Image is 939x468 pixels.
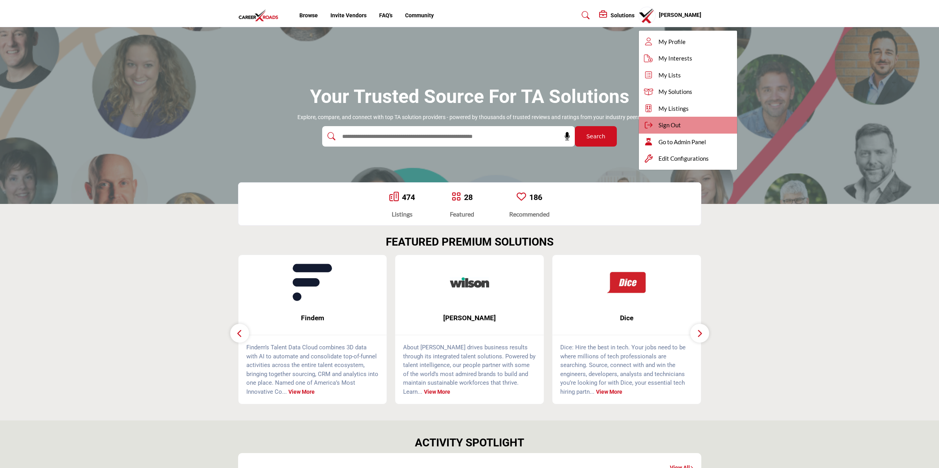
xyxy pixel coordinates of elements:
span: ... [590,388,594,395]
img: Findem [293,263,332,302]
span: Go to Admin Panel [658,138,706,147]
span: My Listings [658,104,689,113]
b: Wilson [407,308,532,329]
div: Featured [450,209,474,219]
span: Dice [564,313,689,323]
img: Site Logo [238,9,283,22]
a: 28 [464,193,473,202]
b: Dice [564,308,689,329]
h5: [PERSON_NAME] [659,11,701,19]
a: View More [424,389,450,395]
h2: FEATURED PREMIUM SOLUTIONS [386,235,554,249]
a: View More [596,389,622,395]
img: Dice [607,263,646,302]
span: My Solutions [658,87,692,96]
a: Search [574,9,595,22]
span: My Lists [658,71,681,80]
span: My Profile [658,37,686,46]
a: My Lists [639,67,737,84]
a: My Profile [639,33,737,50]
h2: ACTIVITY SPOTLIGHT [415,436,524,450]
button: Search [575,126,617,147]
h5: Solutions [611,12,635,19]
span: Sign Out [658,121,681,130]
a: View More [288,389,315,395]
h1: Your Trusted Source for TA Solutions [310,84,629,109]
p: Findem’s Talent Data Cloud combines 3D data with AI to automate and consolidate top-of-funnel act... [246,343,379,396]
span: Edit Configurations [658,154,709,163]
a: [PERSON_NAME] [395,308,544,329]
button: Show hide supplier dropdown [638,7,656,24]
span: ... [282,388,287,395]
p: Explore, compare, and connect with top TA solution providers - powered by thousands of trusted re... [297,114,642,121]
a: My Interests [639,50,737,67]
b: Findem [250,308,375,329]
span: Findem [250,313,375,323]
div: Listings [389,209,415,219]
a: Browse [299,12,318,18]
a: Dice [552,308,701,329]
span: Search [586,132,605,141]
img: Wilson [450,263,489,302]
span: [PERSON_NAME] [407,313,532,323]
a: Go to Featured [451,192,461,203]
a: Community [405,12,434,18]
span: ... [418,388,422,395]
p: About [PERSON_NAME] drives business results through its integrated talent solutions. Powered by t... [403,343,536,396]
a: Invite Vendors [330,12,367,18]
div: Solutions [599,11,635,20]
a: Findem [238,308,387,329]
a: 474 [402,193,415,202]
span: My Interests [658,54,692,63]
a: FAQ's [379,12,392,18]
a: My Listings [639,100,737,117]
div: Recommended [509,209,550,219]
a: Go to Recommended [517,192,526,203]
a: My Solutions [639,83,737,100]
a: 186 [529,193,542,202]
p: Dice: Hire the best in tech. Your jobs need to be where millions of tech professionals are search... [560,343,693,396]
